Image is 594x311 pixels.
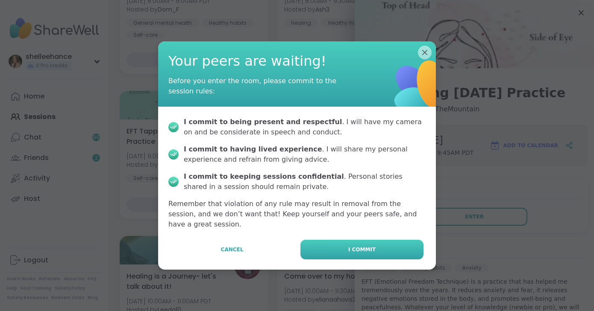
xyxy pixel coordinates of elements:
[221,246,244,253] span: Cancel
[184,172,344,180] b: I commit to keeping sessions confidential
[300,240,423,259] button: I commit
[168,52,426,71] span: Your peers are waiting!
[184,144,426,165] div: . I will share my personal experience and refrain from giving advice.
[171,240,294,259] button: Cancel
[184,145,322,153] b: I commit to having lived experience
[362,29,478,145] img: ShareWell Logomark
[184,118,342,126] b: I commit to being present and respectful
[168,199,426,230] p: Remember that violation of any rule may result in removal from the session, and we don’t want tha...
[168,76,339,96] div: Before you enter the room, please commit to the session rules:
[184,117,426,137] div: . I will have my camera on and be considerate in speech and conduct.
[348,246,376,253] span: I commit
[184,171,426,192] div: . Personal stories shared in a session should remain private.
